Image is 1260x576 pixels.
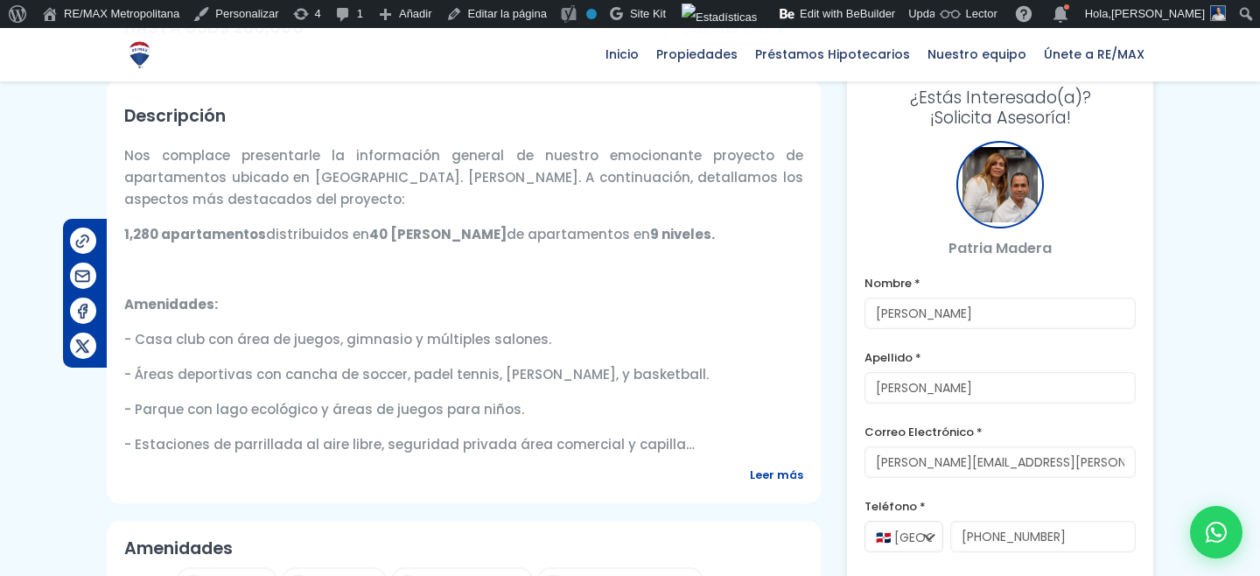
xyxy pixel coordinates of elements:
span: Nuestro equipo [919,41,1035,67]
img: Compartir [73,302,92,320]
a: Préstamos Hipotecarios [746,28,919,81]
img: Visitas de 48 horas. Haz clic para ver más estadísticas del sitio. [682,4,757,32]
h2: Amenidades [124,538,803,558]
span: [PERSON_NAME] [1111,7,1205,20]
a: Únete a RE/MAX [1035,28,1153,81]
a: Inicio [597,28,647,81]
strong: 40 [PERSON_NAME] [369,225,507,243]
span: Inicio [597,41,647,67]
div: No indexar [586,9,597,19]
strong: 9 niveles. [650,225,715,243]
p: - Estaciones de parrillada al aire libre, seguridad privada área comercial y capilla [124,433,803,455]
span: Únete a RE/MAX [1035,41,1153,67]
img: Compartir [73,232,92,250]
span: ¿Estás Interesado(a)? [864,88,1136,108]
p: distribuidos en de apartamentos en [124,223,803,245]
img: Compartir [73,337,92,355]
p: Patria Madera [864,237,1136,259]
span: Leer más [750,464,803,486]
p: - Áreas deportivas con cancha de soccer, padel tennis, [PERSON_NAME], y basketball. [124,363,803,385]
input: 123-456-7890 [950,521,1136,552]
a: Propiedades [647,28,746,81]
div: Patria Madera [956,141,1044,228]
p: - Casa club con área de juegos, gimnasio y múltiples salones. [124,328,803,350]
span: Propiedades [647,41,746,67]
label: Teléfono * [864,495,1136,517]
label: Nombre * [864,272,1136,294]
h3: ¡Solicita Asesoría! [864,88,1136,128]
img: Compartir [73,267,92,285]
img: Logo de REMAX [124,39,155,70]
p: Nos complace presentarle la información general de nuestro emocionante proyecto de apartamentos u... [124,144,803,210]
span: Préstamos Hipotecarios [746,41,919,67]
a: RE/MAX Metropolitana [124,28,155,81]
a: Nuestro equipo [919,28,1035,81]
strong: 1,280 apartamentos [124,225,266,243]
p: - Parque con lago ecológico y áreas de juegos para niños. [124,398,803,420]
span: Site Kit [630,7,666,20]
strong: Amenidades: [124,295,218,313]
label: Apellido * [864,347,1136,369]
h2: Descripción [124,96,803,136]
label: Correo Electrónico * [864,421,1136,443]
